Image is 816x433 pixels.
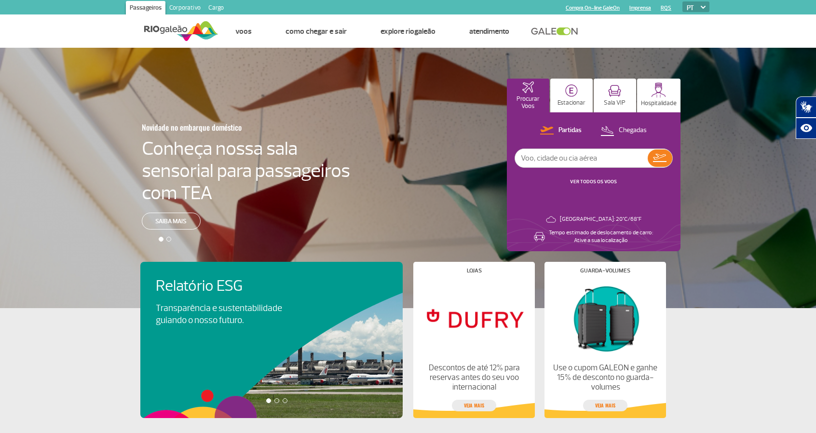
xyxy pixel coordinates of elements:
p: Procurar Voos [512,95,544,110]
button: Hospitalidade [637,79,680,112]
input: Voo, cidade ou cia aérea [515,149,648,167]
a: Cargo [204,1,228,16]
p: Sala VIP [604,99,626,107]
p: Tempo estimado de deslocamento de carro: Ative a sua localização [549,229,653,244]
img: Guarda-volumes [553,281,658,355]
h4: Lojas [467,268,482,273]
p: Chegadas [619,126,647,135]
button: Abrir recursos assistivos. [796,118,816,139]
p: Use o cupom GALEON e ganhe 15% de desconto no guarda-volumes [553,363,658,392]
p: Transparência e sustentabilidade guiando o nosso futuro. [156,302,293,326]
img: vipRoom.svg [608,85,621,97]
a: RQS [661,5,671,11]
a: Voos [235,27,252,36]
button: Procurar Voos [507,79,549,112]
a: Passageiros [126,1,165,16]
button: Chegadas [598,124,650,137]
a: Corporativo [165,1,204,16]
a: Como chegar e sair [286,27,347,36]
img: airplaneHomeActive.svg [522,81,534,93]
div: Plugin de acessibilidade da Hand Talk. [796,96,816,139]
a: VER TODOS OS VOOS [570,178,617,185]
p: Hospitalidade [641,100,677,107]
a: veja mais [452,400,496,411]
a: Imprensa [629,5,651,11]
p: Estacionar [558,99,585,107]
a: Relatório ESGTransparência e sustentabilidade guiando o nosso futuro. [156,277,387,326]
a: Atendimento [469,27,509,36]
h3: Novidade no embarque doméstico [142,117,303,137]
button: VER TODOS OS VOOS [567,178,620,186]
button: Sala VIP [594,79,636,112]
button: Partidas [537,124,585,137]
p: Descontos de até 12% para reservas antes do seu voo internacional [422,363,527,392]
a: veja mais [583,400,627,411]
h4: Guarda-volumes [580,268,630,273]
p: [GEOGRAPHIC_DATA]: 20°C/68°F [560,216,641,223]
button: Estacionar [550,79,593,112]
h4: Conheça nossa sala sensorial para passageiros com TEA [142,137,350,204]
a: Explore RIOgaleão [381,27,435,36]
img: Lojas [422,281,527,355]
a: Saiba mais [142,213,201,230]
a: Compra On-line GaleOn [566,5,620,11]
h4: Relatório ESG [156,277,309,295]
p: Partidas [558,126,582,135]
button: Abrir tradutor de língua de sinais. [796,96,816,118]
img: hospitality.svg [651,82,666,97]
img: carParkingHome.svg [565,84,578,97]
